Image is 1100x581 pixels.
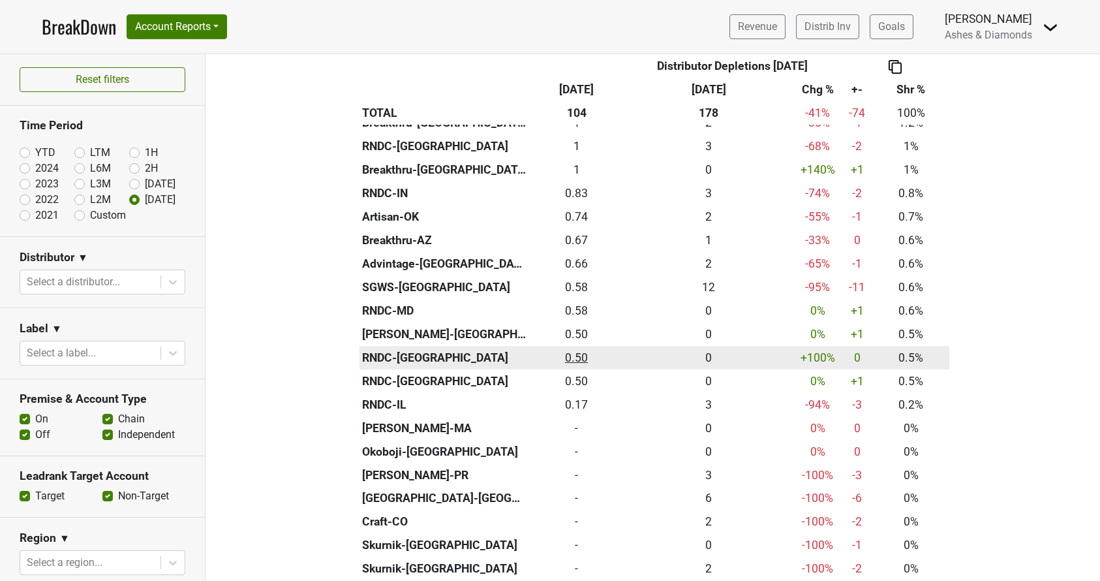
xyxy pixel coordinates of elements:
[533,560,620,577] div: -
[35,411,48,427] label: On
[533,396,620,413] div: 0.17
[359,369,530,393] th: RNDC-[GEOGRAPHIC_DATA]
[145,192,176,208] label: [DATE]
[530,78,623,101] th: Aug '25: activate to sort column ascending
[90,161,111,176] label: L6M
[530,346,623,369] td: 0.5
[530,158,623,181] td: 1
[873,181,949,205] td: 0.8%
[533,443,620,460] div: -
[35,488,65,504] label: Target
[359,322,530,346] th: [PERSON_NAME]-[GEOGRAPHIC_DATA]
[623,416,794,440] th: 0
[794,322,841,346] td: 0 %
[359,557,530,581] th: Skurnik-[GEOGRAPHIC_DATA]
[873,252,949,275] td: 0.6%
[844,513,870,530] div: -2
[1043,20,1058,35] img: Dropdown Menu
[20,531,56,545] h3: Region
[359,393,530,416] th: RNDC-IL
[623,158,794,181] th: 0.416
[533,467,620,484] div: -
[794,252,841,275] td: -65 %
[530,275,623,299] td: 0.583
[794,369,841,393] td: 0 %
[530,228,623,252] td: 0.667
[844,349,870,366] div: 0
[844,138,870,155] div: -2
[623,101,794,125] th: 178
[794,158,841,181] td: +140 %
[90,176,111,192] label: L3M
[873,299,949,322] td: 0.6%
[359,181,530,205] th: RNDC-IN
[359,534,530,557] th: Skurnik-[GEOGRAPHIC_DATA]
[844,467,870,484] div: -3
[844,326,870,343] div: +1
[623,275,794,299] th: 11.917
[530,534,623,557] td: 0
[530,463,623,487] td: 0
[873,416,949,440] td: 0%
[623,487,794,510] th: 6.255
[533,349,620,366] div: 0.50
[873,134,949,158] td: 1%
[873,101,949,125] td: 100%
[623,534,794,557] th: 0.750
[530,252,623,275] td: 0.66
[359,228,530,252] th: Breakthru-AZ
[844,373,870,390] div: +1
[359,205,530,228] th: Artisan-OK
[145,176,176,192] label: [DATE]
[873,487,949,510] td: 0%
[359,416,530,440] th: [PERSON_NAME]-MA
[626,467,791,484] div: 3
[626,138,791,155] div: 3
[530,487,623,510] td: 0
[873,158,949,181] td: 1%
[42,13,116,40] a: BreakDown
[794,510,841,534] td: -100 %
[623,440,794,463] th: 0
[794,205,841,228] td: -55 %
[873,346,949,369] td: 0.5%
[844,185,870,202] div: -2
[35,192,59,208] label: 2022
[626,255,791,272] div: 2
[844,490,870,507] div: -6
[729,14,786,39] a: Revenue
[90,192,111,208] label: L2M
[623,557,794,581] th: 2.000
[870,14,913,39] a: Goals
[873,393,949,416] td: 0.2%
[626,537,791,554] div: 0
[118,427,175,443] label: Independent
[873,534,949,557] td: 0%
[626,208,791,225] div: 2
[794,134,841,158] td: -68 %
[145,145,158,161] label: 1H
[626,513,791,530] div: 2
[844,420,870,437] div: 0
[623,78,794,101] th: Aug '24: activate to sort column ascending
[530,134,623,158] td: 1.084
[20,251,74,264] h3: Distributor
[359,252,530,275] th: Advintage-[GEOGRAPHIC_DATA]
[90,208,126,223] label: Custom
[844,232,870,249] div: 0
[359,463,530,487] th: [PERSON_NAME]-PR
[844,208,870,225] div: -1
[359,440,530,463] th: Okoboji-[GEOGRAPHIC_DATA]
[873,205,949,228] td: 0.7%
[873,275,949,299] td: 0.6%
[794,534,841,557] td: -100 %
[626,443,791,460] div: 0
[626,232,791,249] div: 1
[626,302,791,319] div: 0
[530,393,623,416] td: 0.166
[533,490,620,507] div: -
[533,161,620,178] div: 1
[59,531,70,546] span: ▼
[626,373,791,390] div: 0
[794,463,841,487] td: -100 %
